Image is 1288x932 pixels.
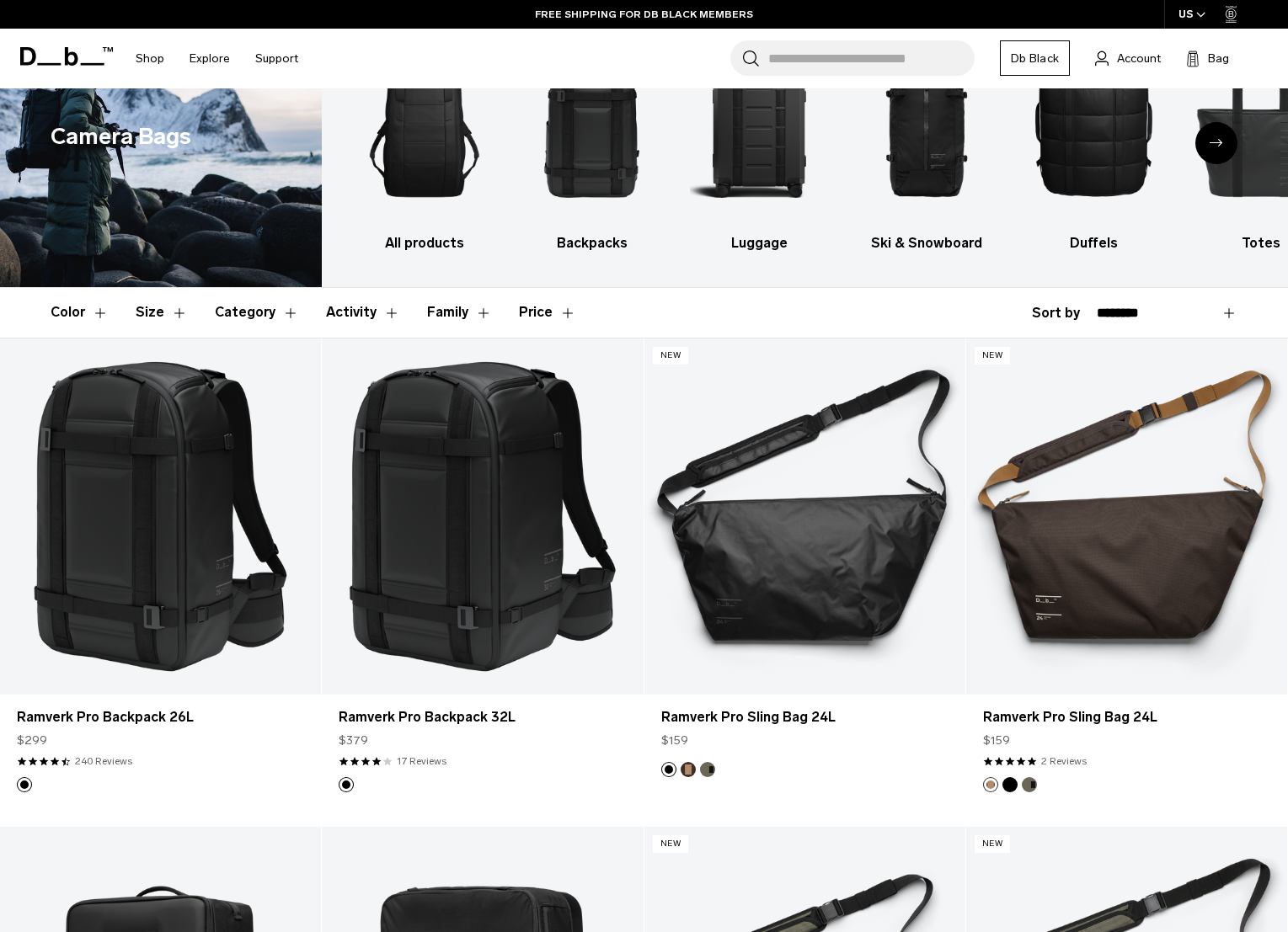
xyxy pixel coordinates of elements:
a: Explore [190,29,230,88]
a: Ramverk Pro Sling Bag 24L [966,338,1287,695]
span: $299 [17,732,47,749]
a: Ramverk Pro Sling Bag 24L [661,707,949,727]
a: 2 reviews [1041,754,1087,769]
li: 4 / 10 [858,19,996,253]
span: Bag [1208,50,1229,67]
a: Shop [136,29,164,88]
a: Ramverk Pro Backpack 32L [322,338,643,695]
button: Black Out [1002,777,1018,792]
nav: Main Navigation [123,29,311,88]
a: Ramverk Pro Backpack 26L [17,707,304,727]
h3: Ski & Snowboard [858,233,996,253]
h1: Camera Bags [51,120,191,154]
a: Db Backpacks [523,19,661,253]
li: 1 / 10 [355,19,494,253]
p: New [975,347,1011,365]
div: Next slide [1195,122,1237,164]
a: 17 reviews [397,754,446,769]
span: $159 [661,732,688,749]
span: $379 [339,732,368,749]
button: Toggle Price [519,288,576,337]
p: New [975,835,1011,853]
button: Toggle Filter [427,288,492,337]
img: Db [1025,19,1163,225]
button: Forest Green [1022,777,1037,792]
button: Toggle Filter [326,288,400,337]
a: Db Ski & Snowboard [858,19,996,253]
span: Account [1117,50,1161,67]
a: Db Luggage [690,19,828,253]
a: Db Black [1000,40,1070,76]
h3: Duffels [1025,233,1163,253]
a: Db Duffels [1025,19,1163,253]
button: Espresso [983,777,998,792]
li: 5 / 10 [1025,19,1163,253]
a: 240 reviews [75,754,132,769]
a: Ramverk Pro Backpack 32L [339,707,626,727]
img: Db [355,19,494,225]
img: Db [690,19,828,225]
a: Ramverk Pro Sling Bag 24L [644,338,965,695]
img: Db [858,19,996,225]
img: Db [523,19,661,225]
a: Ramverk Pro Sling Bag 24L [983,707,1270,727]
a: Account [1095,48,1161,68]
a: Db All products [355,19,494,253]
button: Forest Green [700,762,715,777]
button: Black Out [661,762,676,777]
button: Toggle Filter [215,288,299,337]
p: New [653,347,689,365]
li: 3 / 10 [690,19,828,253]
h3: Luggage [690,233,828,253]
button: Black Out [17,777,32,792]
h3: Backpacks [523,233,661,253]
button: Toggle Filter [51,288,109,337]
button: Bag [1186,48,1229,68]
a: Support [255,29,298,88]
button: Toggle Filter [136,288,188,337]
a: FREE SHIPPING FOR DB BLACK MEMBERS [535,7,753,22]
button: Espresso [681,762,696,777]
span: $159 [983,732,1010,749]
h3: All products [355,233,494,253]
li: 2 / 10 [523,19,661,253]
button: Black Out [339,777,354,792]
p: New [653,835,689,853]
